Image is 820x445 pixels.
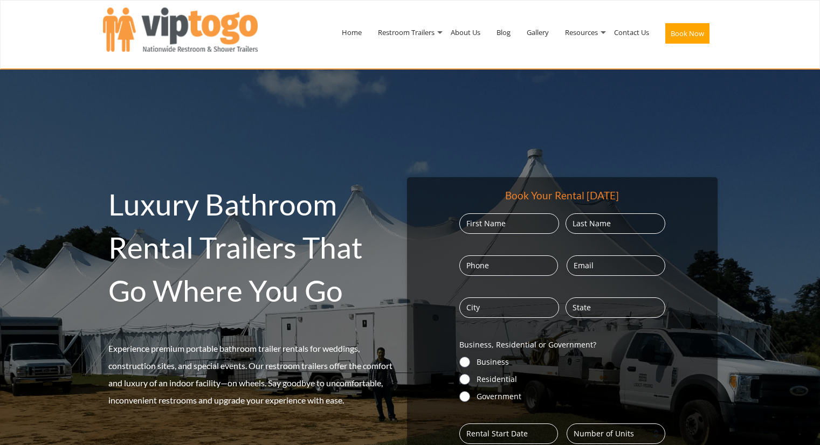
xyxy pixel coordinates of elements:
a: Gallery [519,4,557,60]
img: VIPTOGO [103,8,258,52]
input: Phone [459,255,558,276]
input: City [459,297,559,318]
span: Experience premium portable bathroom trailer rentals for weddings, construction sites, and specia... [108,343,392,405]
a: About Us [443,4,488,60]
a: Home [334,4,370,60]
input: Number of Units [567,423,665,444]
input: Rental Start Date [459,423,558,444]
input: Last Name [566,213,665,234]
label: Business [477,357,665,367]
input: First Name [459,213,559,234]
input: Email [567,255,665,276]
button: Book Now [665,23,709,44]
a: Blog [488,4,519,60]
a: Resources [557,4,606,60]
label: Government [477,391,665,402]
label: Residential [477,374,665,385]
a: Restroom Trailers [370,4,443,60]
legend: Business, Residential or Government? [459,339,596,350]
div: Book Your Rental [DATE] [505,188,619,203]
a: Book Now [657,4,718,67]
h2: Luxury Bathroom Rental Trailers That Go Where You Go [108,183,402,312]
a: Contact Us [606,4,657,60]
input: State [566,297,665,318]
